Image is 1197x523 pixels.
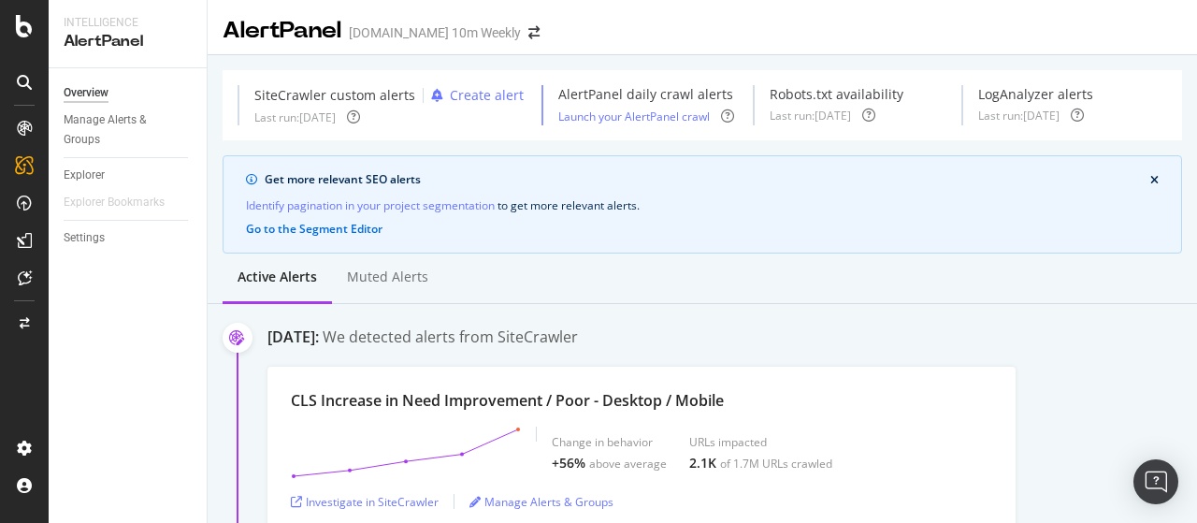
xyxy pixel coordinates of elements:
a: Explorer [64,166,194,185]
div: Get more relevant SEO alerts [265,171,1150,188]
button: Go to the Segment Editor [246,223,382,236]
button: Launch your AlertPanel crawl [558,108,710,125]
div: LogAnalyzer alerts [978,85,1093,104]
a: Identify pagination in your project segmentation [246,196,495,215]
div: 2.1K [689,454,716,472]
div: to get more relevant alerts . [246,196,1159,215]
div: [DOMAIN_NAME] 10m Weekly [349,23,521,42]
div: Intelligence [64,15,192,31]
button: Create alert [424,85,524,106]
div: We detected alerts from SiteCrawler [323,327,578,348]
a: Overview [64,83,194,103]
a: Launch your AlertPanel crawl [558,109,710,124]
a: Settings [64,228,194,248]
a: Manage Alerts & Groups [64,110,194,150]
div: Last run: [DATE] [978,108,1060,123]
div: [DATE]: [267,327,319,348]
div: AlertPanel [223,15,341,47]
div: Robots.txt availability [770,85,903,104]
div: info banner [223,155,1182,254]
div: Muted alerts [347,268,428,286]
a: Explorer Bookmarks [64,193,183,212]
div: Overview [64,83,108,103]
div: Settings [64,228,105,248]
div: Create alert [450,86,524,105]
a: Investigate in SiteCrawler [291,494,439,510]
button: Investigate in SiteCrawler [291,487,439,516]
div: Explorer [64,166,105,185]
a: Manage Alerts & Groups [469,494,613,510]
div: URLs impacted [689,434,832,450]
div: Active alerts [238,268,317,286]
div: Explorer Bookmarks [64,193,165,212]
div: AlertPanel [64,31,192,52]
div: Last run: [DATE] [254,109,336,125]
div: Manage Alerts & Groups [64,110,176,150]
div: Change in behavior [552,434,667,450]
div: AlertPanel daily crawl alerts [558,85,734,104]
button: close banner [1146,170,1163,191]
div: Last run: [DATE] [770,108,851,123]
div: CLS Increase in Need Improvement / Poor - Desktop / Mobile [291,390,724,412]
button: Manage Alerts & Groups [469,487,613,516]
div: +56% [552,454,585,472]
div: SiteCrawler custom alerts [254,86,415,105]
div: of 1.7M URLs crawled [720,456,832,472]
div: arrow-right-arrow-left [528,26,540,39]
div: Open Intercom Messenger [1133,459,1178,504]
div: above average [589,456,667,472]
